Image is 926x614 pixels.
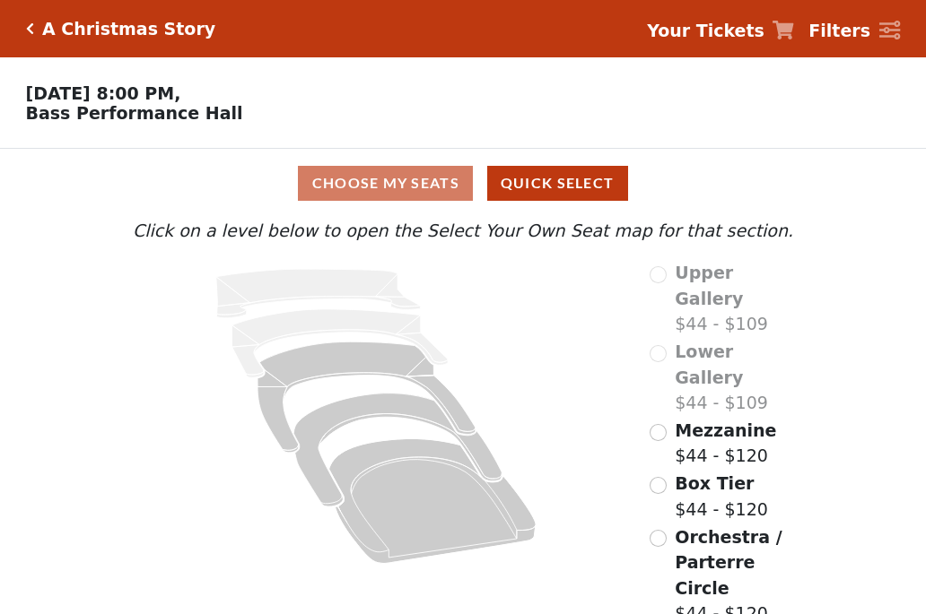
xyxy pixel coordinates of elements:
span: Orchestra / Parterre Circle [675,527,782,598]
span: Box Tier [675,473,754,493]
span: Lower Gallery [675,342,743,387]
label: $44 - $109 [675,260,798,337]
p: Click on a level below to open the Select Your Own Seat map for that section. [128,218,798,244]
span: Upper Gallery [675,263,743,308]
path: Lower Gallery - Seats Available: 0 [232,309,449,377]
button: Quick Select [487,166,628,201]
label: $44 - $120 [675,418,776,469]
a: Your Tickets [647,18,794,44]
a: Click here to go back to filters [26,22,34,35]
path: Orchestra / Parterre Circle - Seats Available: 179 [329,439,537,564]
strong: Your Tickets [647,21,764,40]
h5: A Christmas Story [42,19,215,39]
label: $44 - $109 [675,339,798,416]
a: Filters [808,18,900,44]
span: Mezzanine [675,420,776,440]
label: $44 - $120 [675,471,768,522]
path: Upper Gallery - Seats Available: 0 [216,269,421,318]
strong: Filters [808,21,870,40]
